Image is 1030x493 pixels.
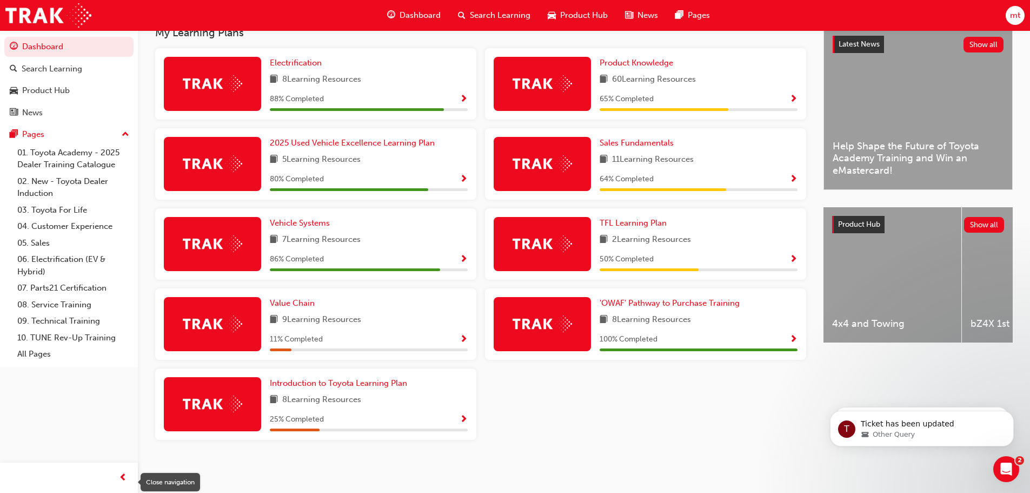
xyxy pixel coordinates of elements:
[13,235,134,252] a: 05. Sales
[460,413,468,426] button: Show Progress
[789,255,798,265] span: Show Progress
[183,396,242,412] img: Trak
[833,140,1004,177] span: Help Shape the Future of Toyota Academy Training and Win an eMastercard!
[119,471,127,485] span: prev-icon
[460,95,468,104] span: Show Progress
[637,9,658,22] span: News
[4,124,134,144] button: Pages
[600,138,674,148] span: Sales Fundamentals
[460,333,468,346] button: Show Progress
[4,81,134,101] a: Product Hub
[539,4,616,27] a: car-iconProduct Hub
[22,107,43,119] div: News
[400,9,441,22] span: Dashboard
[460,255,468,265] span: Show Progress
[270,253,324,266] span: 86 % Completed
[600,153,608,167] span: book-icon
[600,57,677,69] a: Product Knowledge
[964,217,1005,233] button: Show all
[963,37,1004,52] button: Show all
[4,35,134,124] button: DashboardSearch LearningProduct HubNews
[789,175,798,185] span: Show Progress
[600,313,608,327] span: book-icon
[600,73,608,87] span: book-icon
[282,313,361,327] span: 9 Learning Resources
[270,298,315,308] span: Value Chain
[282,393,361,407] span: 8 Learning Resources
[470,9,530,22] span: Search Learning
[13,173,134,202] a: 02. New - Toyota Dealer Induction
[458,9,466,22] span: search-icon
[600,93,654,106] span: 65 % Completed
[600,297,744,310] a: 'OWAF' Pathway to Purchase Training
[282,153,361,167] span: 5 Learning Resources
[270,377,411,390] a: Introduction to Toyota Learning Plan
[612,73,696,87] span: 60 Learning Resources
[449,4,539,27] a: search-iconSearch Learning
[10,130,18,140] span: pages-icon
[378,4,449,27] a: guage-iconDashboard
[513,235,572,252] img: Trak
[13,202,134,219] a: 03. Toyota For Life
[1006,6,1025,25] button: mt
[282,233,361,247] span: 7 Learning Resources
[10,64,17,74] span: search-icon
[183,75,242,92] img: Trak
[13,218,134,235] a: 04. Customer Experience
[387,9,395,22] span: guage-icon
[183,155,242,172] img: Trak
[270,58,322,68] span: Electrification
[789,95,798,104] span: Show Progress
[13,313,134,330] a: 09. Technical Training
[4,59,134,79] a: Search Learning
[667,4,719,27] a: pages-iconPages
[5,3,91,28] img: Trak
[600,333,657,346] span: 100 % Completed
[10,86,18,96] span: car-icon
[600,137,678,149] a: Sales Fundamentals
[13,330,134,346] a: 10. TUNE Rev-Up Training
[612,313,691,327] span: 8 Learning Resources
[183,315,242,332] img: Trak
[814,388,1030,464] iframe: Intercom notifications message
[270,57,326,69] a: Electrification
[612,233,691,247] span: 2 Learning Resources
[270,93,324,106] span: 88 % Completed
[832,216,1004,233] a: Product HubShow all
[560,9,608,22] span: Product Hub
[270,378,407,388] span: Introduction to Toyota Learning Plan
[270,333,323,346] span: 11 % Completed
[460,93,468,106] button: Show Progress
[270,313,278,327] span: book-icon
[823,207,961,343] a: 4x4 and Towing
[823,27,1013,190] a: Latest NewsShow allHelp Shape the Future of Toyota Academy Training and Win an eMastercard!
[13,280,134,297] a: 07. Parts21 Certification
[282,73,361,87] span: 8 Learning Resources
[688,9,710,22] span: Pages
[513,155,572,172] img: Trak
[600,218,667,228] span: TFL Learning Plan
[270,297,319,310] a: Value Chain
[270,138,435,148] span: 2025 Used Vehicle Excellence Learning Plan
[612,153,694,167] span: 11 Learning Resources
[993,456,1019,482] iframe: Intercom live chat
[616,4,667,27] a: news-iconNews
[4,103,134,123] a: News
[270,393,278,407] span: book-icon
[513,315,572,332] img: Trak
[270,413,324,426] span: 25 % Completed
[22,128,44,141] div: Pages
[600,298,740,308] span: 'OWAF' Pathway to Purchase Training
[1010,9,1020,22] span: mt
[838,220,880,229] span: Product Hub
[270,217,334,229] a: Vehicle Systems
[460,173,468,186] button: Show Progress
[460,335,468,345] span: Show Progress
[789,333,798,346] button: Show Progress
[625,9,633,22] span: news-icon
[600,253,654,266] span: 50 % Completed
[10,108,18,118] span: news-icon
